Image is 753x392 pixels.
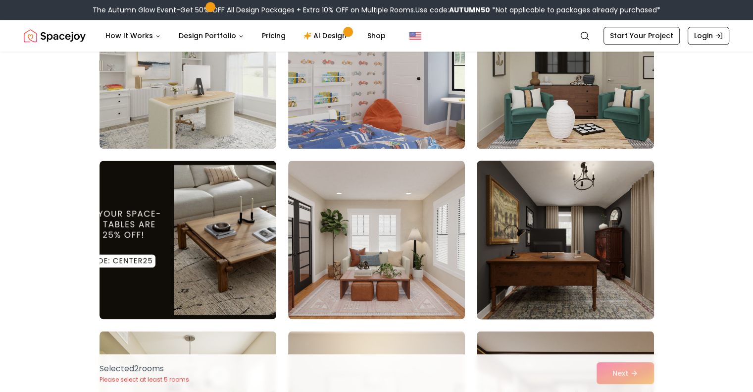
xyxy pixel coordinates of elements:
[100,161,276,319] img: Room room-25
[98,26,394,46] nav: Main
[100,376,189,384] p: Please select at least 5 rooms
[24,26,86,46] a: Spacejoy
[254,26,294,46] a: Pricing
[24,20,729,52] nav: Global
[688,27,729,45] a: Login
[409,30,421,42] img: United States
[24,26,86,46] img: Spacejoy Logo
[100,363,189,375] p: Selected 2 room s
[359,26,394,46] a: Shop
[93,5,660,15] div: The Autumn Glow Event-Get 50% OFF All Design Packages + Extra 10% OFF on Multiple Rooms.
[171,26,252,46] button: Design Portfolio
[603,27,680,45] a: Start Your Project
[490,5,660,15] span: *Not applicable to packages already purchased*
[472,157,658,323] img: Room room-27
[449,5,490,15] b: AUTUMN50
[288,161,465,319] img: Room room-26
[98,26,169,46] button: How It Works
[415,5,490,15] span: Use code:
[296,26,357,46] a: AI Design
